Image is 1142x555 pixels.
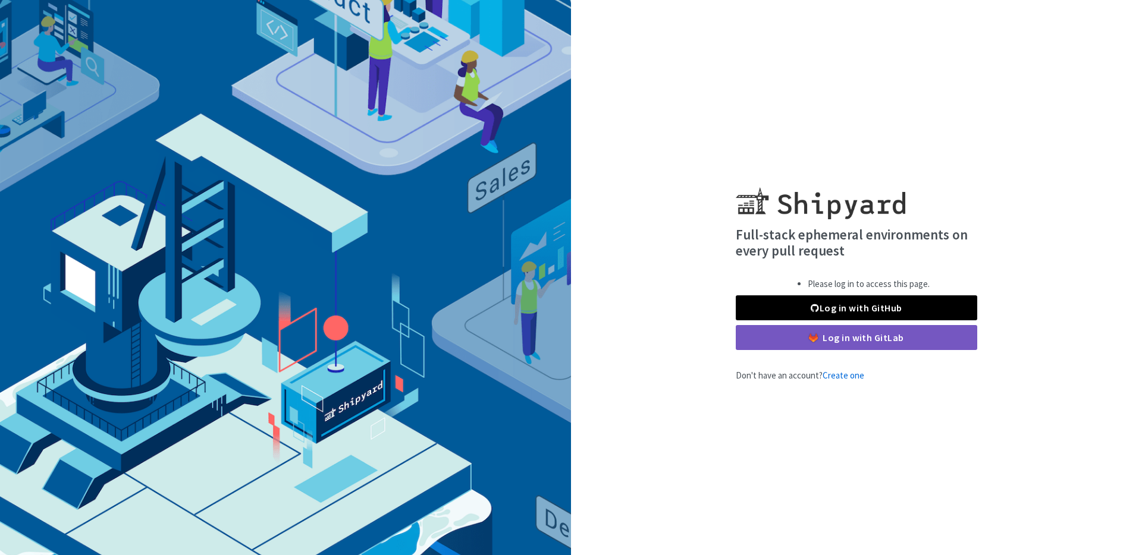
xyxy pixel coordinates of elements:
[736,370,864,381] span: Don't have an account?
[736,295,977,320] a: Log in with GitHub
[736,173,905,219] img: Shipyard logo
[736,325,977,350] a: Log in with GitLab
[808,277,930,291] li: Please log in to access this page.
[823,370,864,381] a: Create one
[736,226,977,259] h4: Full-stack ephemeral environments on every pull request
[809,333,818,342] img: gitlab-color.svg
